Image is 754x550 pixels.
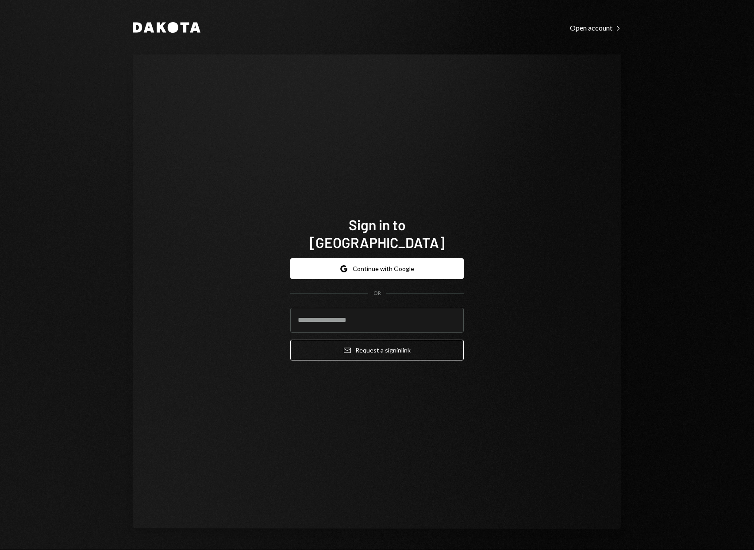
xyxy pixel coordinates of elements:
div: OR [373,290,381,297]
button: Continue with Google [290,258,464,279]
h1: Sign in to [GEOGRAPHIC_DATA] [290,216,464,251]
a: Open account [570,23,621,32]
button: Request a signinlink [290,340,464,360]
